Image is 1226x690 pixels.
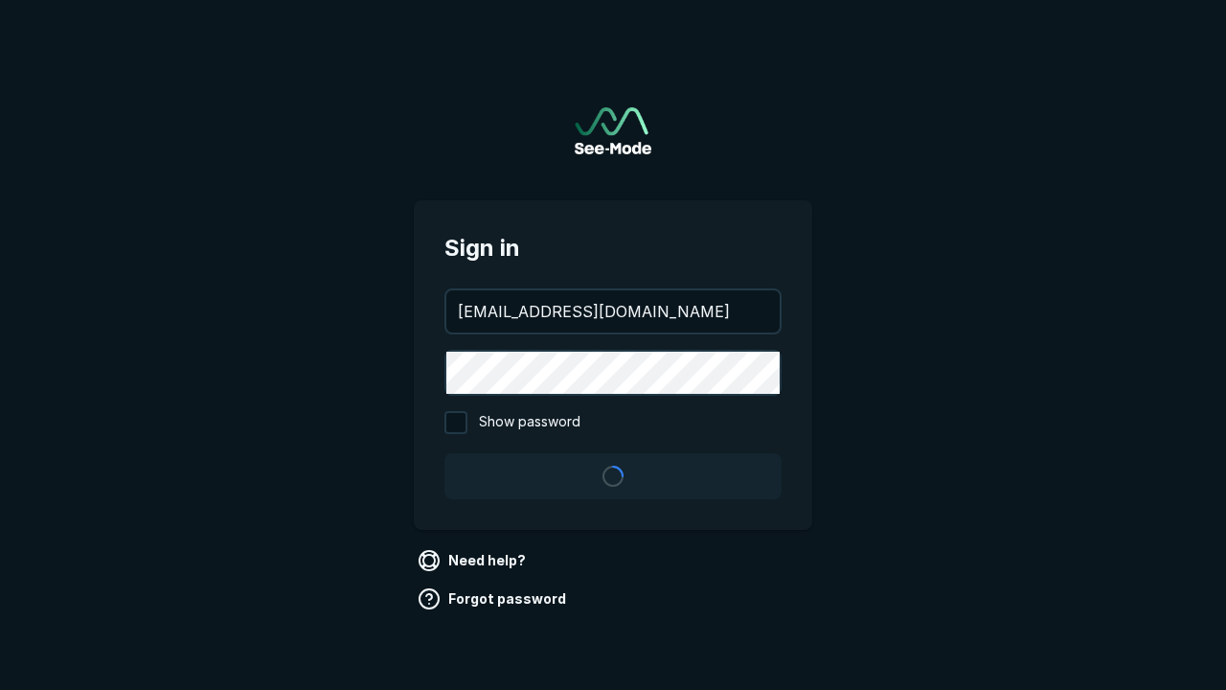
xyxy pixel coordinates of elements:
span: Sign in [444,231,782,265]
img: See-Mode Logo [575,107,651,154]
a: Go to sign in [575,107,651,154]
span: Show password [479,411,580,434]
a: Forgot password [414,584,574,614]
a: Need help? [414,545,534,576]
input: your@email.com [446,290,780,333]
